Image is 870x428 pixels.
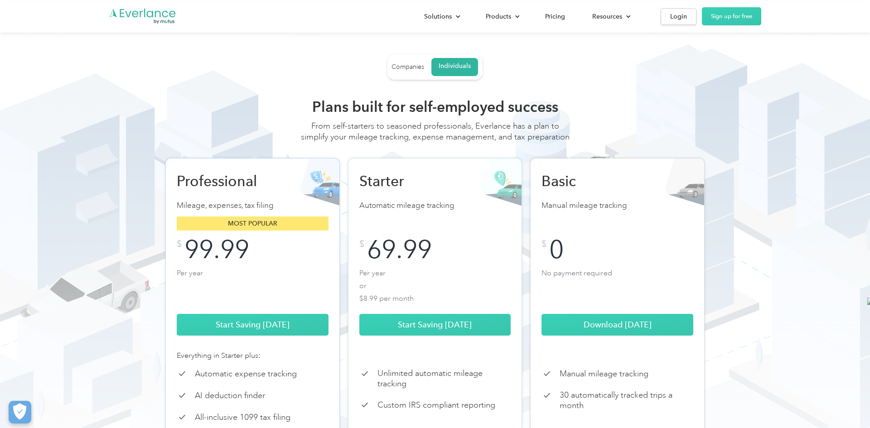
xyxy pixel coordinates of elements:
p: Manual mileage tracking [541,199,693,212]
a: Start Saving [DATE] [359,314,511,336]
p: Unlimited automatic mileage tracking [377,368,511,389]
button: Cookies Settings [9,401,31,423]
p: 30 automatically tracked trips a month [560,390,693,410]
p: All-inclusive 1099 tax filing [195,412,290,423]
div: 0 [549,240,564,260]
div: 69.99 [367,240,432,260]
a: Login [661,8,696,25]
div: 99.99 [184,240,249,260]
div: From self-starters to seasoned professionals, Everlance has a plan to simplify your mileage track... [299,120,571,151]
div: Login [670,11,687,22]
h2: Basic [541,172,637,190]
div: Resources [583,9,638,24]
div: $ [359,240,364,249]
div: Solutions [424,11,452,22]
a: Pricing [536,9,574,24]
p: Custom IRS compliant reporting [377,400,495,410]
p: Per year or $8.99 per month [359,267,511,303]
h2: Professional [177,172,272,190]
a: Start Saving [DATE] [177,314,329,336]
div: $ [177,240,182,249]
div: Individuals [439,62,471,70]
div: Everything in Starter plus: [177,350,329,361]
div: Solutions [415,9,468,24]
div: Resources [592,11,622,22]
div: Most popular [177,216,329,231]
div: Companies [391,63,424,71]
p: Mileage, expenses, tax filing [177,199,329,212]
h2: Starter [359,172,454,190]
p: Per year [177,267,329,303]
div: Products [486,11,511,22]
p: No payment required [541,267,693,303]
p: Automatic mileage tracking [359,199,511,212]
p: Automatic expense tracking [195,369,297,379]
div: $ [541,240,546,249]
div: Pricing [545,11,565,22]
h2: Plans built for self-employed success [299,98,571,116]
div: Products [477,9,527,24]
p: AI deduction finder [195,390,265,401]
p: Manual mileage tracking [560,369,648,379]
a: Download [DATE] [541,314,693,336]
a: Sign up for free [702,7,761,25]
a: Go to homepage [109,8,177,25]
